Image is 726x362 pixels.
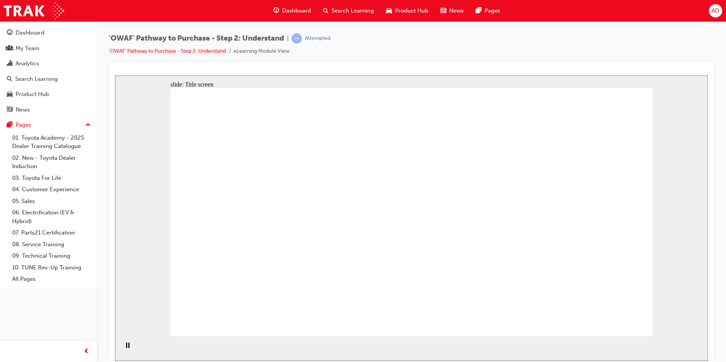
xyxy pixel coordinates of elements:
[7,30,13,36] span: guage-icon
[9,273,94,285] a: All Pages
[434,3,470,19] a: news-iconNews
[7,107,13,113] span: news-icon
[16,44,39,53] div: My Team
[709,4,722,17] button: AD
[3,118,94,132] button: Pages
[395,6,428,15] span: Product Hub
[109,48,226,54] a: 'OWAF' Pathway to Purchase - Step 2: Understand
[9,227,94,239] a: 07. Parts21 Certification
[9,207,94,227] a: 06. Electrification (EV & Hybrid)
[234,47,289,56] li: eLearning Module View
[9,250,94,262] a: 09. Technical Training
[712,6,719,15] span: AD
[317,3,380,19] a: search-iconSearch Learning
[3,26,94,40] a: Dashboard
[7,60,13,67] span: chart-icon
[16,59,39,68] div: Analytics
[109,34,284,43] span: 'OWAF' Pathway to Purchase - Step 2: Understand
[16,121,31,129] div: Pages
[3,87,94,101] a: Product Hub
[485,6,500,15] span: Pages
[380,3,434,19] a: car-iconProduct Hub
[7,76,12,83] span: search-icon
[449,6,464,15] span: News
[7,122,13,129] span: pages-icon
[3,57,94,71] a: Analytics
[305,35,330,42] div: Attempted
[9,262,94,274] a: 10. TUNE Rev-Up Training
[4,261,17,285] div: playback controls
[9,132,94,152] a: 01. Toyota Academy - 2025 Dealer Training Catalogue
[9,239,94,250] a: 08. Service Training
[15,75,58,83] div: Search Learning
[9,195,94,207] a: 05. Sales
[287,34,289,43] span: |
[16,105,30,114] div: News
[323,6,328,16] span: search-icon
[85,120,91,130] span: up-icon
[4,267,17,280] button: Pause (Ctrl+Alt+P)
[386,6,392,16] span: car-icon
[9,184,94,195] a: 04. Customer Experience
[282,6,311,15] span: Dashboard
[16,90,49,99] div: Product Hub
[9,152,94,172] a: 02. New - Toyota Dealer Induction
[470,3,506,19] a: pages-iconPages
[440,6,446,16] span: news-icon
[84,347,89,356] span: prev-icon
[292,33,302,44] span: learningRecordVerb_ATTEMPT-icon
[16,28,44,37] div: Dashboard
[3,24,94,118] button: DashboardMy TeamAnalyticsSearch LearningProduct HubNews
[4,2,64,19] img: Trak
[3,41,94,55] a: My Team
[267,3,317,19] a: guage-iconDashboard
[9,172,94,184] a: 03. Toyota For Life
[7,45,13,52] span: people-icon
[273,6,279,16] span: guage-icon
[3,72,94,86] a: Search Learning
[331,6,374,15] span: Search Learning
[476,6,481,16] span: pages-icon
[3,103,94,117] a: News
[7,91,13,98] span: car-icon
